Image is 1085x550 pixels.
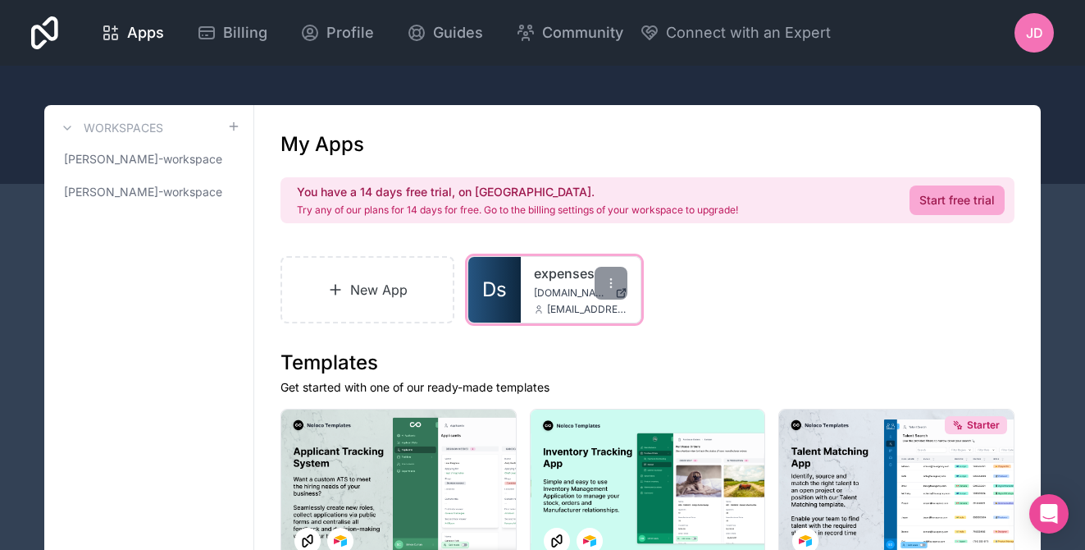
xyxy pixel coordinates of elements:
span: Community [542,21,623,44]
span: Billing [223,21,267,44]
span: [EMAIL_ADDRESS][DOMAIN_NAME] [547,303,627,316]
a: Guides [394,15,496,51]
h1: Templates [280,350,1014,376]
h1: My Apps [280,131,364,158]
a: Billing [184,15,280,51]
a: Community [503,15,636,51]
a: Start free trial [909,186,1005,215]
a: [PERSON_NAME]-workspace [57,177,240,207]
a: [PERSON_NAME]-workspace [57,144,240,174]
a: [DOMAIN_NAME] [534,286,627,300]
div: Open Intercom Messenger [1029,494,1069,534]
p: Try any of our plans for 14 days for free. Go to the billing settings of your workspace to upgrade! [297,204,738,217]
a: Ds [468,257,521,323]
p: Get started with one of our ready-made templates [280,379,1014,396]
span: [PERSON_NAME]-workspace [64,184,222,200]
span: Guides [433,21,483,44]
a: Workspaces [57,118,163,138]
a: New App [280,256,454,323]
h3: Workspaces [84,120,163,136]
span: [PERSON_NAME]-workspace [64,151,222,167]
span: Starter [967,419,1000,432]
button: Connect with an Expert [640,21,831,44]
img: Airtable Logo [334,534,347,548]
a: expenses [534,264,627,283]
span: [DOMAIN_NAME] [534,286,609,300]
a: Profile [287,15,387,51]
img: Airtable Logo [583,534,596,548]
h2: You have a 14 days free trial, on [GEOGRAPHIC_DATA]. [297,184,738,200]
img: Airtable Logo [799,534,812,548]
span: Connect with an Expert [666,21,831,44]
span: JD [1026,23,1043,43]
span: Profile [326,21,374,44]
a: Apps [88,15,177,51]
span: Apps [127,21,164,44]
span: Ds [482,277,507,303]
